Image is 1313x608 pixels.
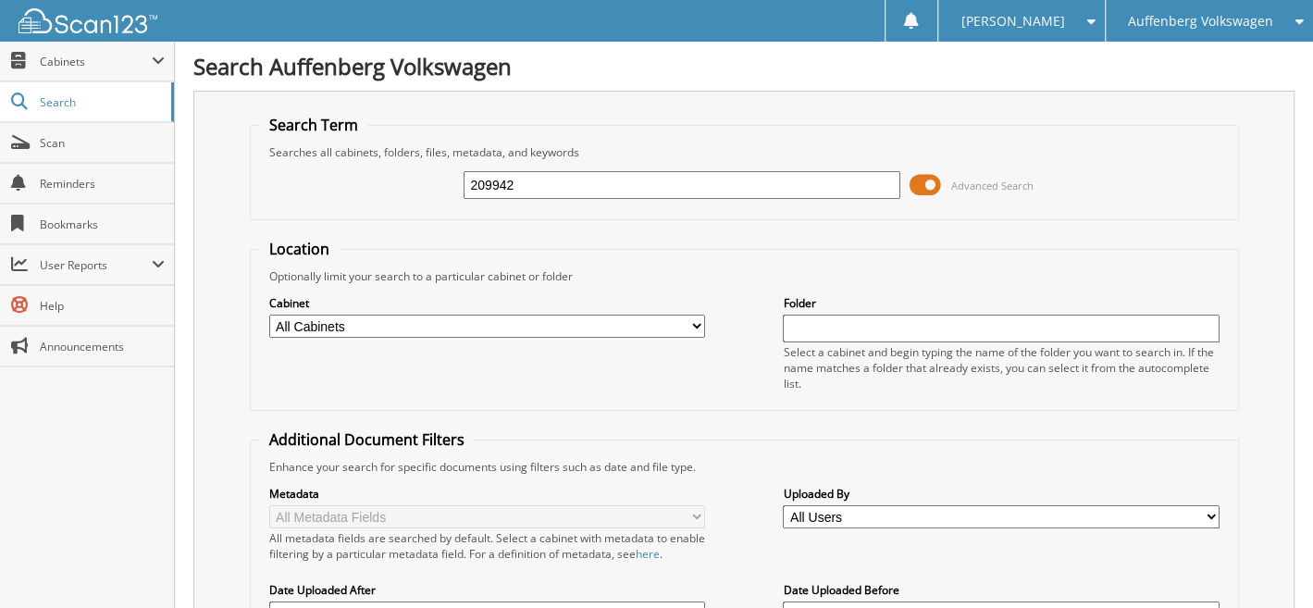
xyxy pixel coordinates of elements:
[40,94,162,110] span: Search
[40,176,165,192] span: Reminders
[40,298,165,314] span: Help
[260,115,367,135] legend: Search Term
[269,530,705,562] div: All metadata fields are searched by default. Select a cabinet with metadata to enable filtering b...
[40,54,152,69] span: Cabinets
[40,135,165,151] span: Scan
[783,295,1219,311] label: Folder
[40,257,152,273] span: User Reports
[19,8,157,33] img: scan123-logo-white.svg
[40,217,165,232] span: Bookmarks
[269,582,705,598] label: Date Uploaded After
[260,268,1229,284] div: Optionally limit your search to a particular cabinet or folder
[40,339,165,354] span: Announcements
[260,144,1229,160] div: Searches all cabinets, folders, files, metadata, and keywords
[260,429,474,450] legend: Additional Document Filters
[260,239,339,259] legend: Location
[193,51,1294,81] h1: Search Auffenberg Volkswagen
[951,179,1034,192] span: Advanced Search
[783,344,1219,391] div: Select a cabinet and begin typing the name of the folder you want to search in. If the name match...
[783,582,1219,598] label: Date Uploaded Before
[269,295,705,311] label: Cabinet
[960,16,1064,27] span: [PERSON_NAME]
[783,486,1219,502] label: Uploaded By
[269,486,705,502] label: Metadata
[260,459,1229,475] div: Enhance your search for specific documents using filters such as date and file type.
[1220,519,1313,608] iframe: Chat Widget
[1128,16,1273,27] span: Auffenberg Volkswagen
[636,546,660,562] a: here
